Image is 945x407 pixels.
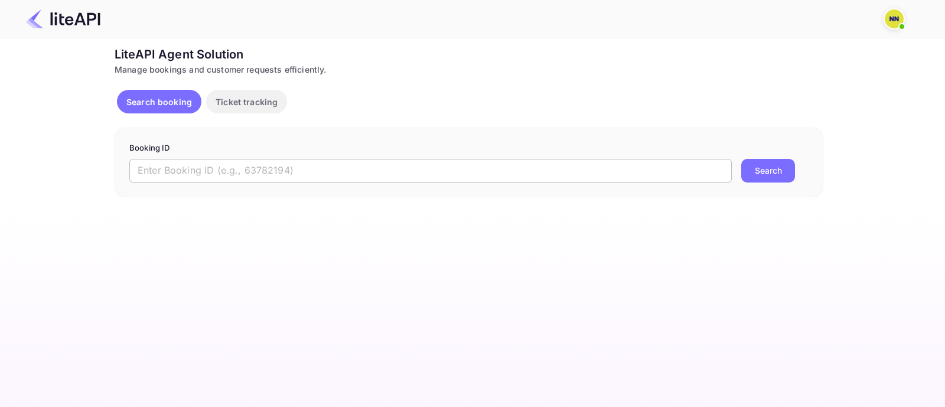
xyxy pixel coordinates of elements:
[885,9,904,28] img: N/A N/A
[741,159,795,183] button: Search
[126,96,192,108] p: Search booking
[115,45,823,63] div: LiteAPI Agent Solution
[26,9,100,28] img: LiteAPI Logo
[115,63,823,76] div: Manage bookings and customer requests efficiently.
[129,159,732,183] input: Enter Booking ID (e.g., 63782194)
[216,96,278,108] p: Ticket tracking
[129,142,809,154] p: Booking ID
